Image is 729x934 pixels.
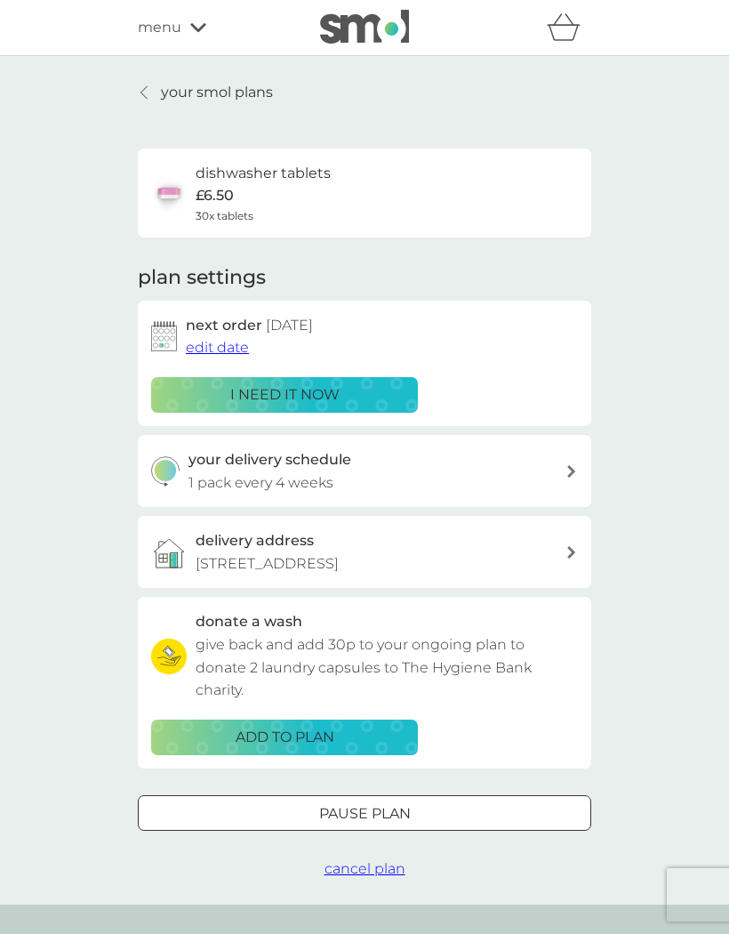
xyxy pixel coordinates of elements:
img: dishwasher tablets [151,175,187,211]
a: delivery address[STREET_ADDRESS] [138,516,591,588]
span: cancel plan [324,860,405,877]
span: menu [138,16,181,39]
h3: your delivery schedule [188,448,351,471]
button: edit date [186,336,249,359]
p: ADD TO PLAN [236,726,334,749]
h2: next order [186,314,313,337]
a: your smol plans [138,81,273,104]
h3: donate a wash [196,610,302,633]
img: smol [320,10,409,44]
p: 1 pack every 4 weeks [188,471,333,495]
h2: plan settings [138,264,266,292]
p: £6.50 [196,184,234,207]
span: [DATE] [266,317,313,334]
h6: dishwasher tablets [196,162,331,185]
button: your delivery schedule1 pack every 4 weeks [138,435,591,507]
span: 30x tablets [196,207,253,224]
h3: delivery address [196,529,314,552]
button: cancel plan [324,858,405,881]
button: i need it now [151,377,418,413]
p: your smol plans [161,81,273,104]
span: edit date [186,339,249,356]
button: ADD TO PLAN [151,720,418,755]
p: Pause plan [319,802,411,825]
p: i need it now [230,383,340,407]
p: give back and add 30p to your ongoing plan to donate 2 laundry capsules to The Hygiene Bank charity. [196,633,578,702]
p: [STREET_ADDRESS] [196,552,339,576]
div: basket [547,10,591,45]
button: Pause plan [138,795,591,831]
